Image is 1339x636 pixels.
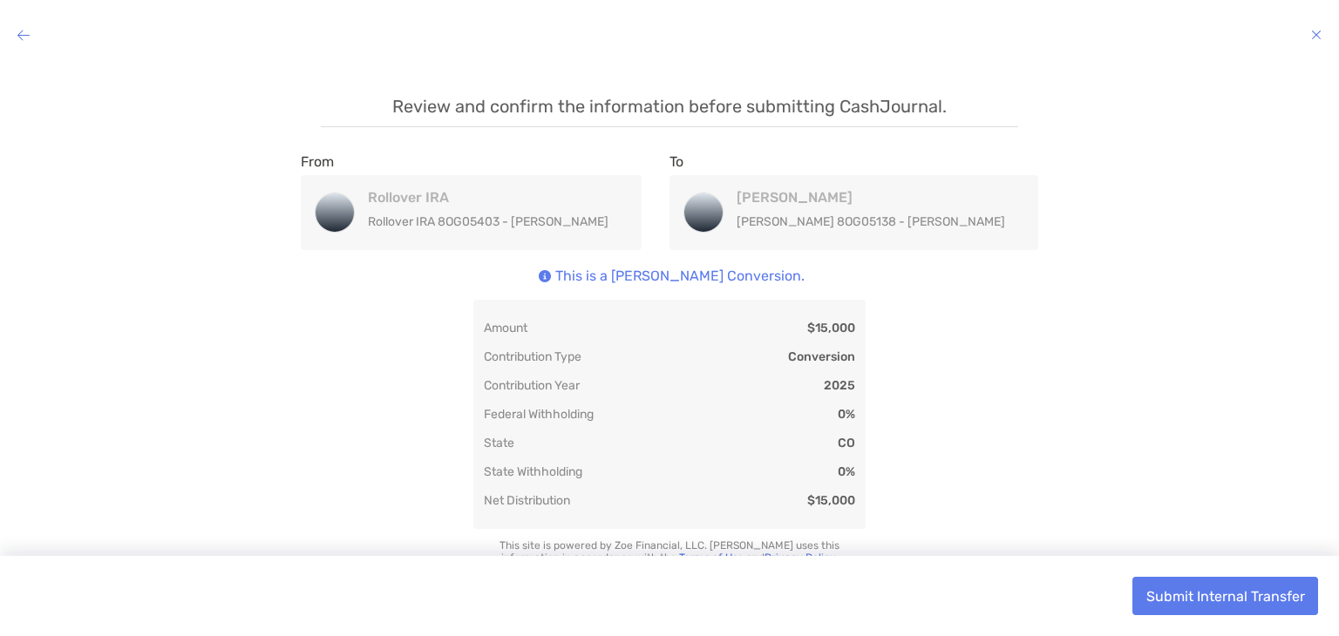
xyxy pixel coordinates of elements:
img: Rollover IRA [316,193,354,232]
button: Submit Internal Transfer [1132,577,1318,615]
div: CO [838,436,855,450]
div: $15,000 [807,493,855,508]
h4: Rollover IRA [368,189,608,206]
div: Amount [484,321,527,335]
div: State Withholding [484,464,582,479]
p: Rollover IRA 8OG05403 - [PERSON_NAME] [368,211,608,233]
div: $15,000 [807,321,855,335]
div: 2025 [824,378,855,393]
a: Terms of Use [679,551,744,564]
p: This is a [PERSON_NAME] Conversion. [555,267,805,287]
p: [PERSON_NAME] 8OG05138 - [PERSON_NAME] [737,211,1005,233]
div: Federal Withholding [484,407,594,422]
div: 0% [838,407,855,422]
div: 0% [838,464,855,479]
div: Contribution Type [484,349,581,364]
a: Privacy Policy [765,551,835,564]
img: Roth IRA [684,193,723,232]
label: To [669,153,683,170]
div: Conversion [788,349,855,364]
img: Icon info [539,270,551,282]
h4: [PERSON_NAME] [737,189,1005,206]
p: Review and confirm the information before submitting CashJournal. [321,96,1018,127]
div: State [484,436,514,450]
p: This site is powered by Zoe Financial, LLC. [PERSON_NAME] uses this information in accordance wit... [473,539,866,564]
div: Contribution Year [484,378,580,393]
div: Net Distribution [484,493,570,508]
label: From [301,153,334,170]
